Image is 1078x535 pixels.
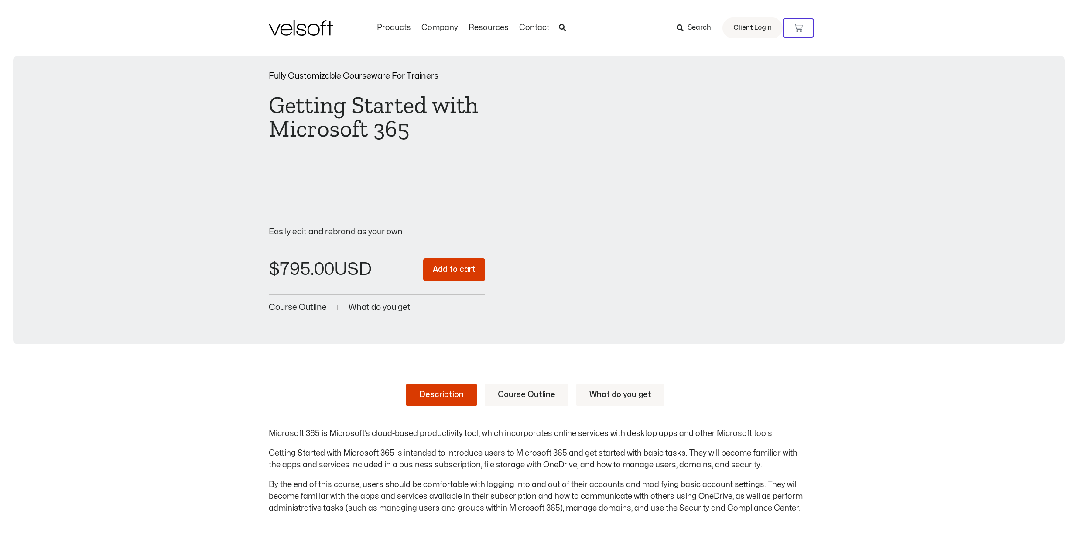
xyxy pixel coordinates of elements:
[269,261,334,278] bdi: 795.00
[677,21,717,35] a: Search
[372,23,416,33] a: ProductsMenu Toggle
[576,384,664,406] a: What do you get
[463,23,514,33] a: ResourcesMenu Toggle
[269,20,333,36] img: Velsoft Training Materials
[406,384,477,406] a: Description
[722,17,783,38] a: Client Login
[485,384,568,406] a: Course Outline
[269,228,485,236] p: Easily edit and rebrand as your own
[269,303,327,312] a: Course Outline
[349,303,411,312] a: What do you get
[416,23,463,33] a: CompanyMenu Toggle
[269,479,810,514] p: By the end of this course, users should be comfortable with logging into and out of their account...
[688,22,711,34] span: Search
[269,447,810,471] p: Getting Started with Microsoft 365 is intended to introduce users to Microsoft 365 and get starte...
[269,428,810,439] p: Microsoft 365 is Microsoft’s cloud-based productivity tool, which incorporates online services wi...
[423,258,485,281] button: Add to cart
[733,22,772,34] span: Client Login
[269,261,280,278] span: $
[269,72,485,80] p: Fully Customizable Courseware For Trainers
[269,93,485,141] h1: Getting Started with Microsoft 365
[514,23,554,33] a: ContactMenu Toggle
[372,23,554,33] nav: Menu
